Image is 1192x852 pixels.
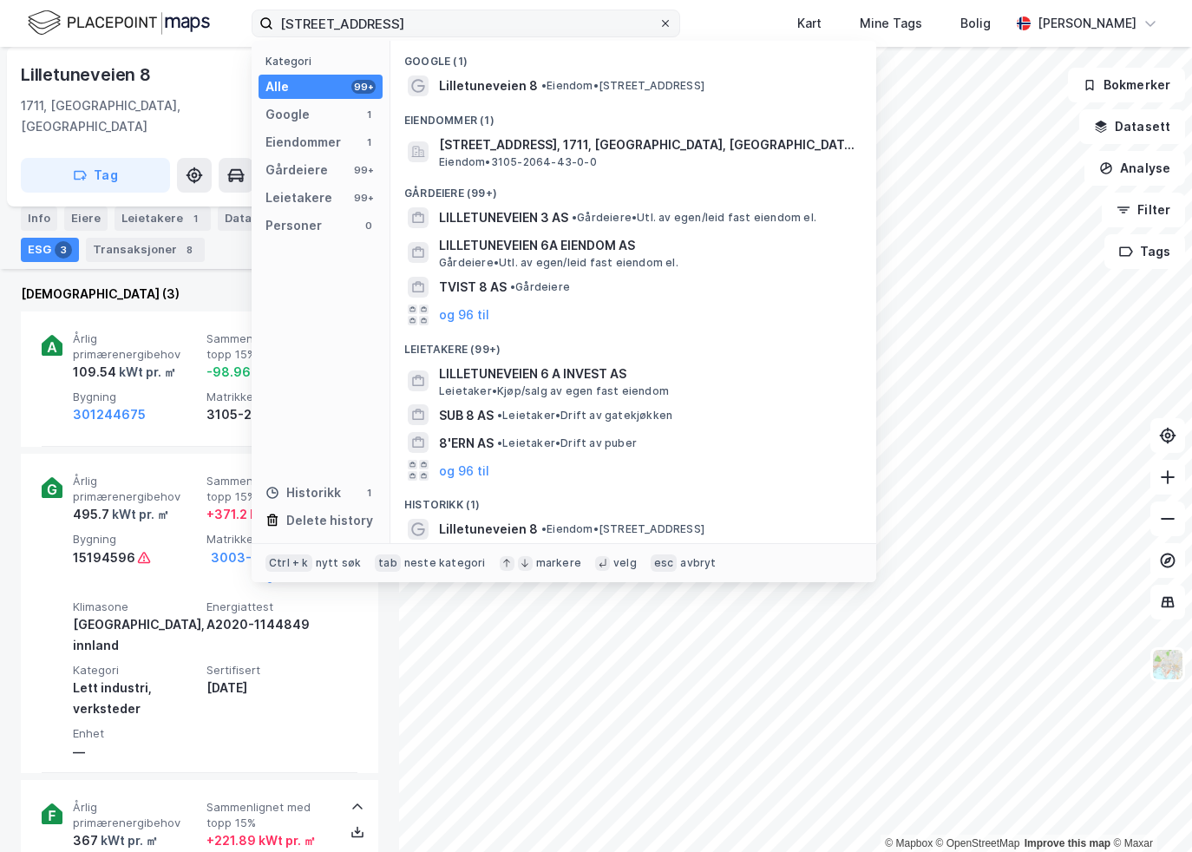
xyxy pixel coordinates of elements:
[362,219,376,233] div: 0
[1025,837,1110,849] a: Improve this map
[73,390,200,404] span: Bygning
[265,132,341,153] div: Eiendommer
[265,482,341,503] div: Historikk
[73,600,200,614] span: Klimasone
[116,362,176,383] div: kWt pr. ㎡
[351,80,376,94] div: 99+
[73,404,146,425] button: 301244675
[109,504,169,525] div: kWt pr. ㎡
[286,510,373,531] div: Delete history
[206,600,333,614] span: Energiattest
[390,173,876,204] div: Gårdeiere (99+)
[536,556,581,570] div: markere
[362,486,376,500] div: 1
[439,235,855,256] span: LILLETUNEVEIEN 6A EIENDOM AS
[73,532,200,547] span: Bygning
[21,284,378,305] div: [DEMOGRAPHIC_DATA] (3)
[541,522,704,536] span: Eiendom • [STREET_ADDRESS]
[572,211,577,224] span: •
[1105,769,1192,852] iframe: Chat Widget
[1068,68,1185,102] button: Bokmerker
[613,556,637,570] div: velg
[73,504,169,525] div: 495.7
[390,484,876,515] div: Historikk (1)
[497,436,637,450] span: Leietaker • Drift av puber
[206,390,333,404] span: Matrikkel
[206,504,307,525] div: + 371.2 kWt pr. ㎡
[73,614,200,656] div: [GEOGRAPHIC_DATA], innland
[55,241,72,259] div: 3
[885,837,933,849] a: Mapbox
[206,404,333,425] div: 3105-2064-43-0-0
[390,100,876,131] div: Eiendommer (1)
[375,554,401,572] div: tab
[439,384,669,398] span: Leietaker • Kjøp/salg av egen fast eiendom
[187,210,204,227] div: 1
[73,663,200,678] span: Kategori
[180,241,198,259] div: 8
[206,614,333,635] div: A2020-1144849
[439,460,489,481] button: og 96 til
[21,158,170,193] button: Tag
[265,187,332,208] div: Leietakere
[860,13,922,34] div: Mine Tags
[651,554,678,572] div: esc
[206,678,333,698] div: [DATE]
[1084,151,1185,186] button: Analyse
[206,547,333,589] button: 3003-2064-43-0-0
[541,79,704,93] span: Eiendom • [STREET_ADDRESS]
[936,837,1020,849] a: OpenStreetMap
[206,331,333,362] span: Sammenlignet med topp 15%
[265,554,312,572] div: Ctrl + k
[86,238,205,262] div: Transaksjoner
[497,409,672,423] span: Leietaker • Drift av gatekjøkken
[1038,13,1136,34] div: [PERSON_NAME]
[362,135,376,149] div: 1
[98,830,158,851] div: kWt pr. ㎡
[541,79,547,92] span: •
[265,104,310,125] div: Google
[115,206,211,231] div: Leietakere
[265,160,328,180] div: Gårdeiere
[265,76,289,97] div: Alle
[797,13,822,34] div: Kart
[73,800,200,830] span: Årlig primærenergibehov
[21,95,270,137] div: 1711, [GEOGRAPHIC_DATA], [GEOGRAPHIC_DATA]
[21,238,79,262] div: ESG
[73,362,176,383] div: 109.54
[1104,234,1185,269] button: Tags
[439,305,489,325] button: og 96 til
[439,256,678,270] span: Gårdeiere • Utl. av egen/leid fast eiendom el.
[206,532,333,547] span: Matrikkel
[439,155,597,169] span: Eiendom • 3105-2064-43-0-0
[390,41,876,72] div: Google (1)
[73,547,135,568] div: 15194596
[316,556,362,570] div: nytt søk
[351,163,376,177] div: 99+
[351,191,376,205] div: 99+
[206,800,333,830] span: Sammenlignet med topp 15%
[439,134,855,155] span: [STREET_ADDRESS], 1711, [GEOGRAPHIC_DATA], [GEOGRAPHIC_DATA]
[680,556,716,570] div: avbryt
[206,663,333,678] span: Sertifisert
[1079,109,1185,144] button: Datasett
[439,364,855,384] span: LILLETUNEVEIEN 6 A INVEST AS
[510,280,515,293] span: •
[1151,648,1184,681] img: Z
[362,108,376,121] div: 1
[439,277,507,298] span: TVIST 8 AS
[206,474,333,504] span: Sammenlignet med topp 15%
[273,10,658,36] input: Søk på adresse, matrikkel, gårdeiere, leietakere eller personer
[28,8,210,38] img: logo.f888ab2527a4732fd821a326f86c7f29.svg
[73,678,200,719] div: Lett industri, verksteder
[439,75,538,96] span: Lilletuneveien 8
[73,830,158,851] div: 367
[73,474,200,504] span: Årlig primærenergibehov
[206,362,311,383] div: -98.96 kWt pr. ㎡
[439,433,494,454] span: 8'ERN AS
[265,215,322,236] div: Personer
[73,726,200,741] span: Enhet
[390,329,876,360] div: Leietakere (99+)
[1102,193,1185,227] button: Filter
